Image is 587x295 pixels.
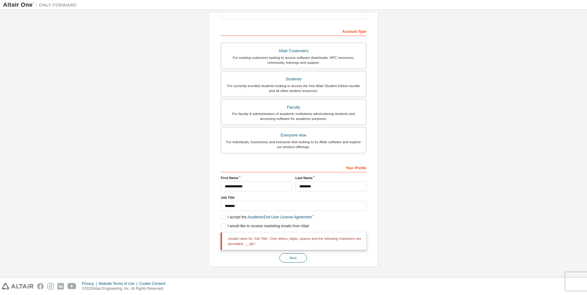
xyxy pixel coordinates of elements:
div: Privacy [82,281,99,286]
label: Job Title [221,195,366,200]
img: facebook.svg [37,283,44,289]
div: For currently enrolled students looking to access the free Altair Student Edition bundle and all ... [225,83,362,93]
img: instagram.svg [47,283,54,289]
div: For individuals, businesses and everyone else looking to try Altair software and explore our prod... [225,140,362,149]
div: Students [225,75,362,83]
div: Altair Customers [225,47,362,55]
div: Cookie Consent [139,281,169,286]
img: youtube.svg [68,283,76,289]
label: First Name [221,175,292,180]
div: Invalid value for 'Job Title'. Only letters, digits, spaces and the following characters are perm... [221,232,366,250]
div: Your Profile [221,163,366,172]
label: I accept the [221,215,312,220]
img: altair_logo.svg [2,283,33,289]
img: linkedin.svg [57,283,64,289]
div: Website Terms of Use [99,281,139,286]
img: Altair One [3,2,80,8]
label: I would like to receive marketing emails from Altair [221,224,309,229]
button: Next [279,253,307,262]
div: For existing customers looking to access software downloads, HPC resources, community, trainings ... [225,55,362,65]
a: Academic End-User License Agreement [247,215,312,219]
p: © 2025 Altair Engineering, Inc. All Rights Reserved. [82,286,169,291]
div: For faculty & administrators of academic institutions administering students and accessing softwa... [225,111,362,121]
div: Account Type [221,26,366,36]
div: Faculty [225,103,362,112]
label: Last Name [295,175,366,180]
div: Everyone else [225,131,362,140]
